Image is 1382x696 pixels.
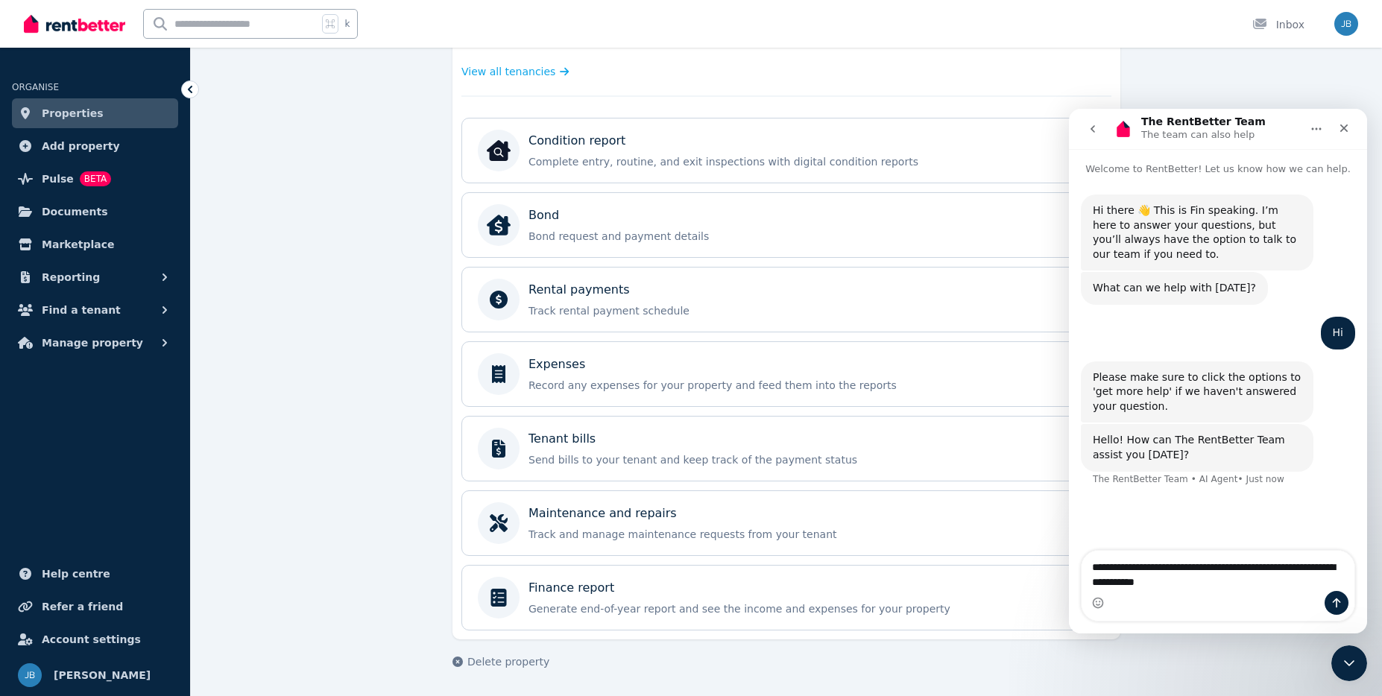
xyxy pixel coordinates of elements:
button: Reporting [12,262,178,292]
span: Properties [42,104,104,122]
button: Find a tenant [12,295,178,325]
span: Delete property [467,654,549,669]
p: Condition report [528,132,625,150]
span: Reporting [42,268,100,286]
span: View all tenancies [461,64,555,79]
p: Maintenance and repairs [528,504,677,522]
p: Complete entry, routine, and exit inspections with digital condition reports [528,154,1068,169]
p: Record any expenses for your property and feed them into the reports [528,378,1068,393]
iframe: To enrich screen reader interactions, please activate Accessibility in Grammarly extension settings [1069,109,1367,633]
span: Manage property [42,334,143,352]
div: Inbox [1252,17,1304,32]
a: PulseBETA [12,164,178,194]
span: Add property [42,137,120,155]
p: Finance report [528,579,614,597]
a: Add property [12,131,178,161]
a: Refer a friend [12,592,178,621]
a: Marketplace [12,230,178,259]
a: Properties [12,98,178,128]
a: Documents [12,197,178,227]
p: Track and manage maintenance requests from your tenant [528,527,1068,542]
a: ExpensesRecord any expenses for your property and feed them into the reports [462,342,1111,406]
button: Delete property [452,654,549,669]
img: Bond [487,213,511,237]
p: Track rental payment schedule [528,303,1068,318]
a: View all tenancies [461,64,569,79]
a: Maintenance and repairsTrack and manage maintenance requests from your tenant [462,491,1111,555]
span: Help centre [42,565,110,583]
span: k [344,18,350,30]
span: Find a tenant [42,301,121,319]
a: Account settings [12,624,178,654]
a: Finance reportGenerate end-of-year report and see the income and expenses for your property [462,566,1111,630]
p: Send bills to your tenant and keep track of the payment status [528,452,1068,467]
span: Pulse [42,170,74,188]
span: Account settings [42,630,141,648]
a: Rental paymentsTrack rental payment schedule [462,268,1111,332]
a: Tenant billsSend bills to your tenant and keep track of the payment status [462,417,1111,481]
iframe: Intercom live chat [1331,645,1367,681]
img: RentBetter [24,13,125,35]
a: BondBondBond request and payment details [462,193,1111,257]
span: Documents [42,203,108,221]
p: Generate end-of-year report and see the income and expenses for your property [528,601,1068,616]
p: Expenses [528,355,585,373]
span: Marketplace [42,235,114,253]
p: Bond [528,206,559,224]
p: Bond request and payment details [528,229,1068,244]
span: [PERSON_NAME] [54,666,151,684]
span: BETA [80,171,111,186]
button: Manage property [12,328,178,358]
span: ORGANISE [12,82,59,92]
img: Condition report [487,139,511,162]
img: Jessica Fantuzzi [1334,12,1358,36]
p: Tenant bills [528,430,596,448]
a: Help centre [12,559,178,589]
p: Rental payments [528,281,630,299]
img: Jessica Fantuzzi [18,663,42,687]
a: Condition reportCondition reportComplete entry, routine, and exit inspections with digital condit... [462,118,1111,183]
span: Refer a friend [42,598,123,616]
